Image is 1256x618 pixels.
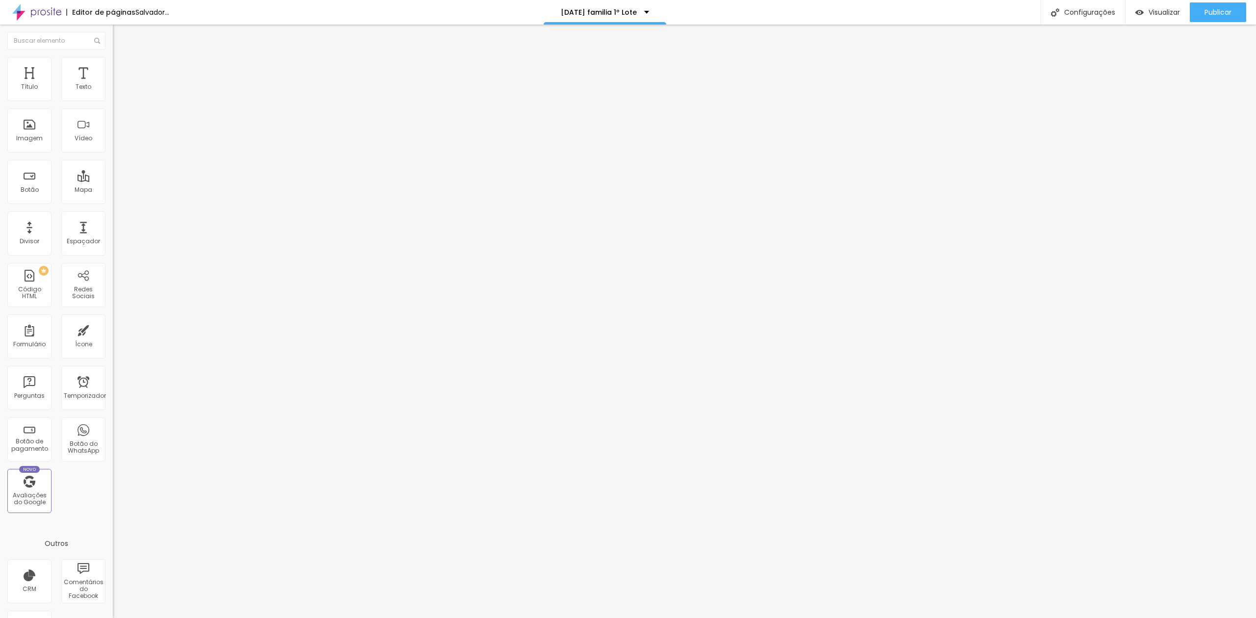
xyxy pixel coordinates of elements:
button: Publicar [1190,2,1246,22]
font: Botão do WhatsApp [68,439,99,455]
font: Perguntas [14,391,45,400]
font: Salvador... [135,7,169,17]
font: Visualizar [1149,7,1180,17]
font: Título [21,82,38,91]
input: Buscar elemento [7,32,105,50]
font: Botão [21,185,39,194]
font: Temporizador [64,391,106,400]
font: Novo [23,466,36,472]
button: Visualizar [1125,2,1190,22]
font: Publicar [1204,7,1231,17]
font: Formulário [13,340,46,348]
img: view-1.svg [1135,8,1144,17]
font: Código HTML [18,285,41,300]
font: Imagem [16,134,43,142]
font: Avaliações do Google [13,491,47,506]
font: Comentários do Facebook [64,578,104,600]
font: Configurações [1064,7,1115,17]
font: Vídeo [75,134,92,142]
font: Redes Sociais [72,285,95,300]
font: Botão de pagamento [11,437,48,452]
font: Texto [76,82,91,91]
font: [DATE] familia 1º Lote [561,7,637,17]
font: Divisor [20,237,39,245]
font: Outros [45,539,68,548]
iframe: Editor [113,25,1256,618]
font: Espaçador [67,237,100,245]
font: Ícone [75,340,92,348]
font: Mapa [75,185,92,194]
img: Ícone [94,38,100,44]
font: CRM [23,585,36,593]
img: Ícone [1051,8,1059,17]
font: Editor de páginas [72,7,135,17]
